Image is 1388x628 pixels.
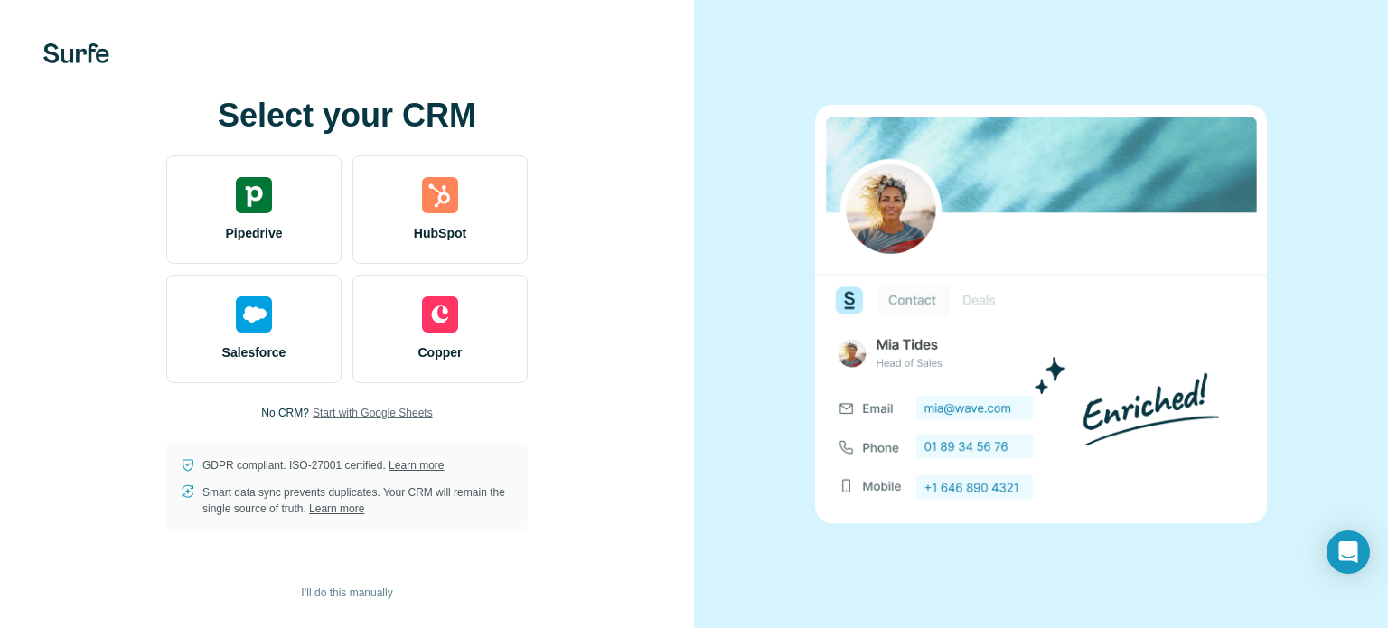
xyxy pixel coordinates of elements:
[166,98,528,134] h1: Select your CRM
[236,296,272,333] img: salesforce's logo
[202,484,513,517] p: Smart data sync prevents duplicates. Your CRM will remain the single source of truth.
[301,585,392,601] span: I’ll do this manually
[389,459,444,472] a: Learn more
[236,177,272,213] img: pipedrive's logo
[418,343,463,361] span: Copper
[202,457,444,473] p: GDPR compliant. ISO-27001 certified.
[309,502,364,515] a: Learn more
[422,296,458,333] img: copper's logo
[225,224,282,242] span: Pipedrive
[261,405,309,421] p: No CRM?
[43,43,109,63] img: Surfe's logo
[414,224,466,242] span: HubSpot
[288,579,405,606] button: I’ll do this manually
[222,343,286,361] span: Salesforce
[1327,530,1370,574] div: Open Intercom Messenger
[815,105,1267,523] img: none image
[313,405,433,421] button: Start with Google Sheets
[422,177,458,213] img: hubspot's logo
